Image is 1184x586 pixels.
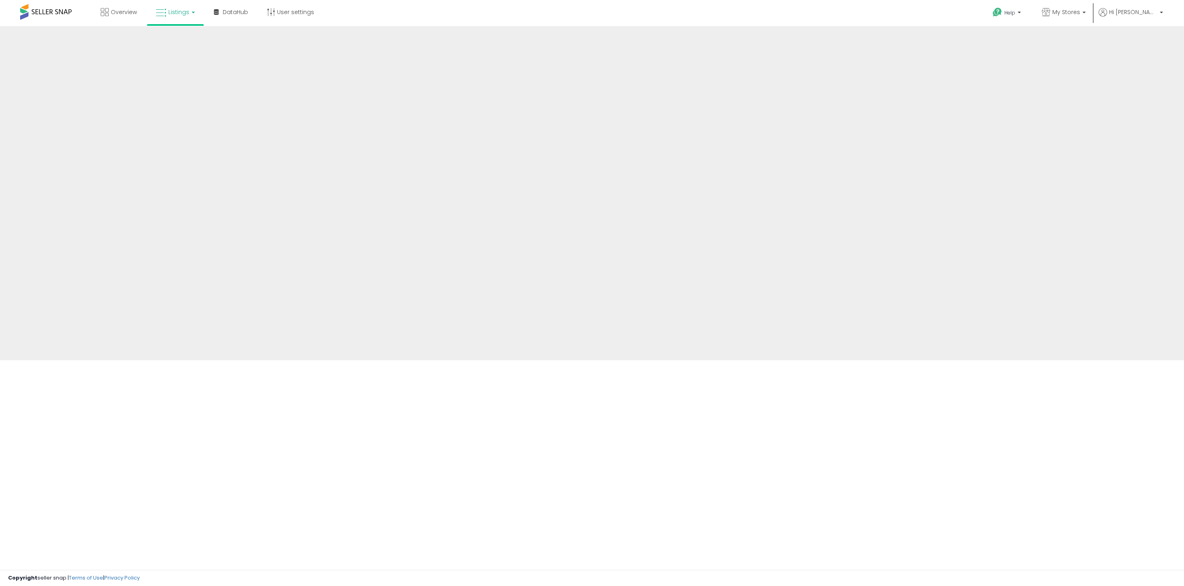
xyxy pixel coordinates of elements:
[168,8,189,16] span: Listings
[1109,8,1157,16] span: Hi [PERSON_NAME]
[992,7,1002,17] i: Get Help
[1004,9,1015,16] span: Help
[223,8,248,16] span: DataHub
[111,8,137,16] span: Overview
[1052,8,1080,16] span: My Stores
[986,1,1029,26] a: Help
[1099,8,1163,26] a: Hi [PERSON_NAME]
